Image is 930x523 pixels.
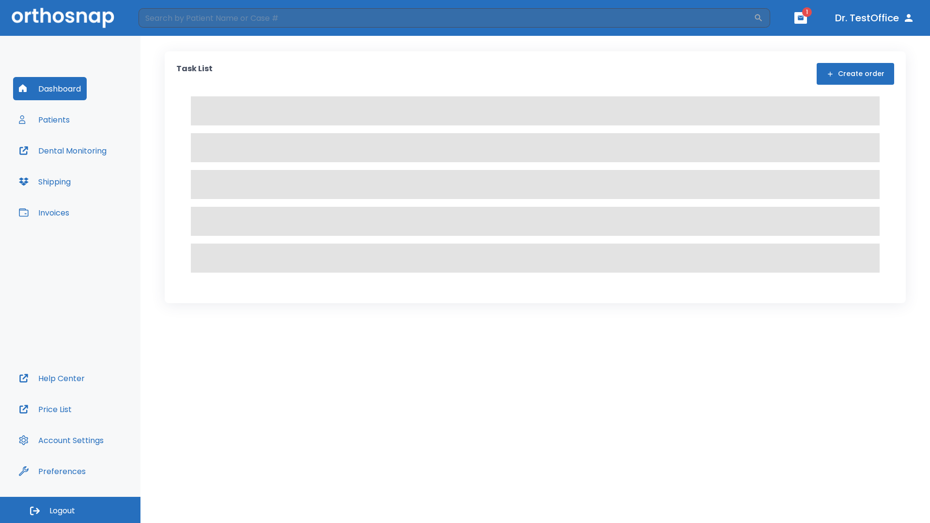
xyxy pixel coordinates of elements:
button: Invoices [13,201,75,224]
p: Task List [176,63,213,85]
button: Account Settings [13,429,109,452]
button: Preferences [13,460,92,483]
img: Orthosnap [12,8,114,28]
button: Shipping [13,170,77,193]
button: Create order [817,63,894,85]
button: Price List [13,398,77,421]
span: Logout [49,506,75,516]
button: Patients [13,108,76,131]
button: Dashboard [13,77,87,100]
button: Dental Monitoring [13,139,112,162]
button: Help Center [13,367,91,390]
input: Search by Patient Name or Case # [139,8,754,28]
span: 1 [802,7,812,17]
button: Dr. TestOffice [831,9,918,27]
